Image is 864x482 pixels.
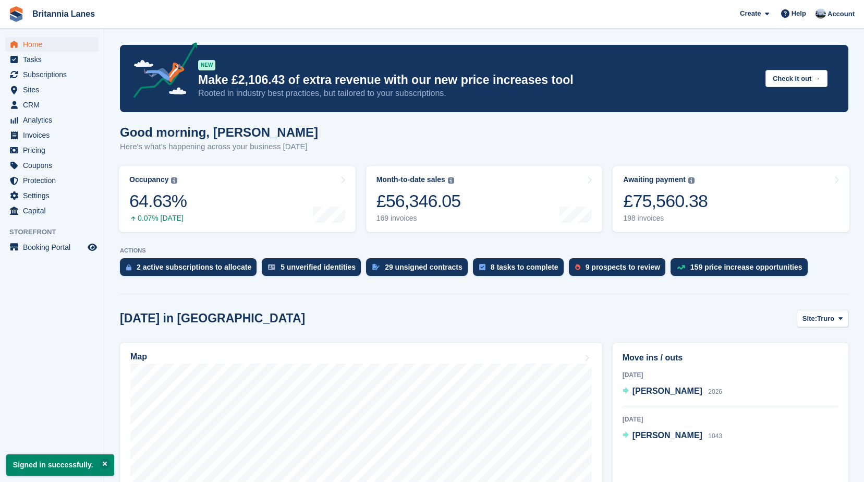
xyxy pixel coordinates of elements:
img: icon-info-grey-7440780725fd019a000dd9b08b2336e03edf1995a4989e88bcd33f0948082b44.svg [171,177,177,184]
div: £56,346.05 [376,190,461,212]
a: menu [5,98,99,112]
a: 5 unverified identities [262,258,366,281]
img: John Millership [816,8,826,19]
img: contract_signature_icon-13c848040528278c33f63329250d36e43548de30e8caae1d1a13099fd9432cc5.svg [372,264,380,270]
button: Site: Truro [797,310,848,327]
a: menu [5,188,99,203]
a: menu [5,173,99,188]
span: Booking Portal [23,240,86,255]
img: price-adjustments-announcement-icon-8257ccfd72463d97f412b2fc003d46551f7dbcb40ab6d574587a9cd5c0d94... [125,42,198,102]
span: [PERSON_NAME] [632,431,702,440]
span: Home [23,37,86,52]
p: Signed in successfully. [6,454,114,476]
span: CRM [23,98,86,112]
div: 9 prospects to review [586,263,660,271]
p: Here's what's happening across your business [DATE] [120,141,318,153]
h1: Good morning, [PERSON_NAME] [120,125,318,139]
a: 8 tasks to complete [473,258,569,281]
a: menu [5,240,99,255]
span: Subscriptions [23,67,86,82]
a: menu [5,203,99,218]
div: NEW [198,60,215,70]
span: 1043 [708,432,722,440]
span: Help [792,8,806,19]
a: Occupancy 64.63% 0.07% [DATE] [119,166,356,232]
div: 5 unverified identities [281,263,356,271]
a: 159 price increase opportunities [671,258,813,281]
span: Account [828,9,855,19]
div: 0.07% [DATE] [129,214,187,223]
a: menu [5,113,99,127]
span: Sites [23,82,86,97]
img: task-75834270c22a3079a89374b754ae025e5fb1db73e45f91037f5363f120a921f8.svg [479,264,485,270]
h2: Move ins / outs [623,352,838,364]
div: Month-to-date sales [376,175,445,184]
div: [DATE] [623,370,838,380]
img: prospect-51fa495bee0391a8d652442698ab0144808aea92771e9ea1ae160a38d050c398.svg [575,264,580,270]
a: 9 prospects to review [569,258,671,281]
div: 2 active subscriptions to allocate [137,263,251,271]
span: 2026 [708,388,722,395]
div: 198 invoices [623,214,708,223]
img: price_increase_opportunities-93ffe204e8149a01c8c9dc8f82e8f89637d9d84a8eef4429ea346261dce0b2c0.svg [677,265,685,270]
span: Truro [817,314,834,324]
span: Capital [23,203,86,218]
a: [PERSON_NAME] 2026 [623,385,722,399]
span: Tasks [23,52,86,67]
img: verify_identity-adf6edd0f0f0b5bbfe63781bf79b02c33cf7c696d77639b501bdc392416b5a36.svg [268,264,275,270]
a: menu [5,67,99,82]
a: menu [5,158,99,173]
a: [PERSON_NAME] 1043 [623,429,722,443]
h2: [DATE] in [GEOGRAPHIC_DATA] [120,311,305,326]
span: Analytics [23,113,86,127]
a: menu [5,82,99,97]
a: menu [5,143,99,158]
span: Protection [23,173,86,188]
div: 159 price increase opportunities [690,263,802,271]
a: 29 unsigned contracts [366,258,473,281]
button: Check it out → [765,70,828,87]
img: icon-info-grey-7440780725fd019a000dd9b08b2336e03edf1995a4989e88bcd33f0948082b44.svg [448,177,454,184]
div: £75,560.38 [623,190,708,212]
a: Month-to-date sales £56,346.05 169 invoices [366,166,603,232]
a: Awaiting payment £75,560.38 198 invoices [613,166,849,232]
a: Britannia Lanes [28,5,99,22]
img: active_subscription_to_allocate_icon-d502201f5373d7db506a760aba3b589e785aa758c864c3986d89f69b8ff3... [126,264,131,271]
div: 64.63% [129,190,187,212]
p: Rooted in industry best practices, but tailored to your subscriptions. [198,88,757,99]
span: Pricing [23,143,86,158]
span: [PERSON_NAME] [632,387,702,395]
p: ACTIONS [120,247,848,254]
div: 169 invoices [376,214,461,223]
div: Awaiting payment [623,175,686,184]
div: [DATE] [623,415,838,424]
div: 8 tasks to complete [491,263,558,271]
div: 29 unsigned contracts [385,263,463,271]
span: Invoices [23,128,86,142]
a: 2 active subscriptions to allocate [120,258,262,281]
img: icon-info-grey-7440780725fd019a000dd9b08b2336e03edf1995a4989e88bcd33f0948082b44.svg [688,177,695,184]
span: Create [740,8,761,19]
div: Occupancy [129,175,168,184]
a: menu [5,128,99,142]
span: Storefront [9,227,104,237]
a: Preview store [86,241,99,254]
h2: Map [130,352,147,362]
span: Coupons [23,158,86,173]
span: Settings [23,188,86,203]
a: menu [5,37,99,52]
a: menu [5,52,99,67]
img: stora-icon-8386f47178a22dfd0bd8f6a31ec36ba5ce8667c1dd55bd0f319d3a0aa187defe.svg [8,6,24,22]
span: Site: [802,314,817,324]
p: Make £2,106.43 of extra revenue with our new price increases tool [198,73,757,88]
